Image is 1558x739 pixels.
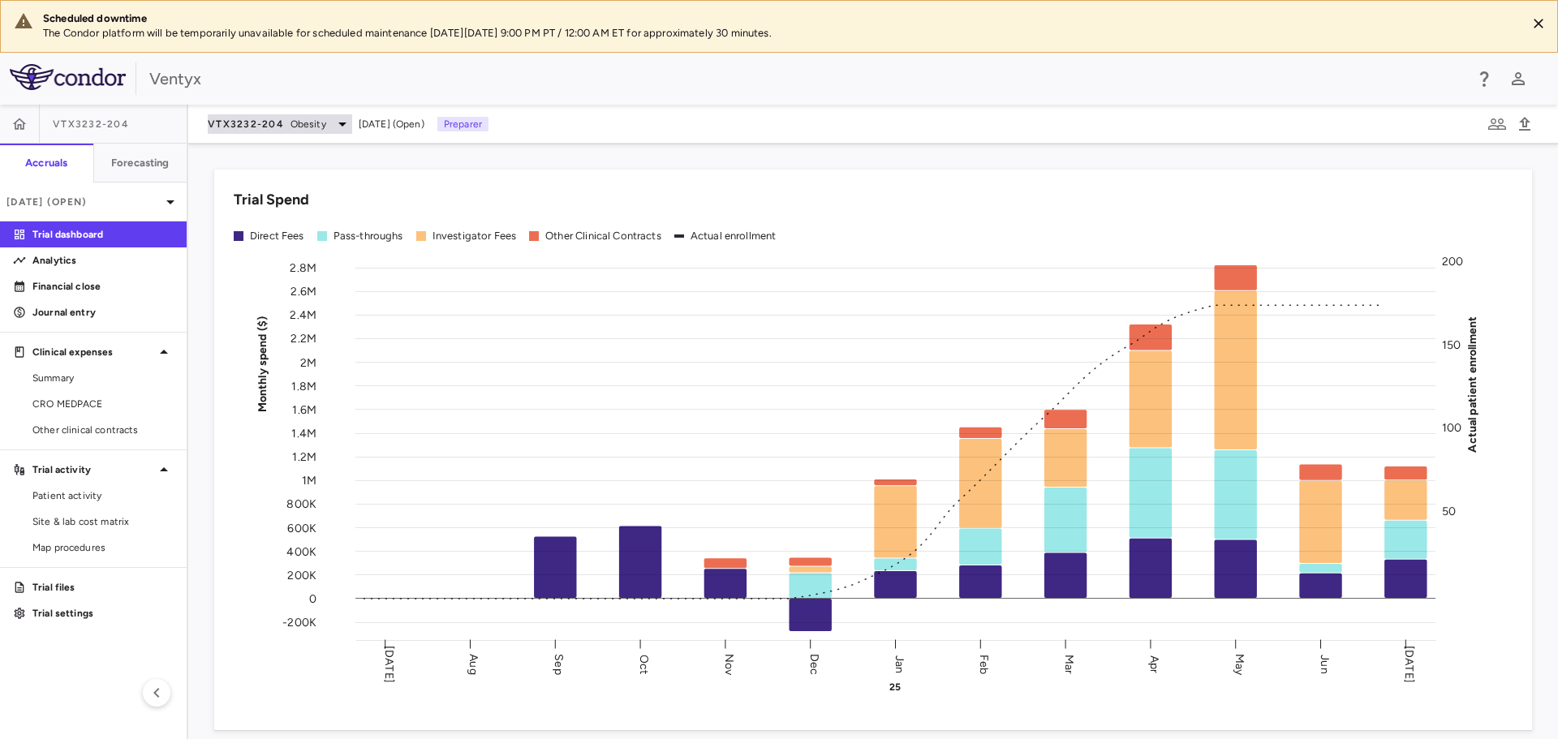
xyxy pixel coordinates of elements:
[250,229,304,243] div: Direct Fees
[309,591,316,605] tspan: 0
[1465,316,1479,452] tspan: Actual patient enrollment
[32,305,174,320] p: Journal entry
[552,654,566,674] text: Sep
[1442,505,1456,518] tspan: 50
[32,423,174,437] span: Other clinical contracts
[149,67,1464,91] div: Ventyx
[291,285,316,299] tspan: 2.6M
[433,229,517,243] div: Investigator Fees
[292,402,316,416] tspan: 1.6M
[1442,421,1461,435] tspan: 100
[889,681,901,693] text: 25
[32,227,174,242] p: Trial dashboard
[290,308,316,322] tspan: 2.4M
[111,156,170,170] h6: Forecasting
[10,64,126,90] img: logo-full-SnFGN8VE.png
[359,117,424,131] span: [DATE] (Open)
[291,117,326,131] span: Obesity
[32,462,154,477] p: Trial activity
[1402,646,1416,683] text: [DATE]
[43,26,1513,41] p: The Condor platform will be temporarily unavailable for scheduled maintenance [DATE][DATE] 9:00 P...
[467,654,480,674] text: Aug
[32,514,174,529] span: Site & lab cost matrix
[893,655,906,672] text: Jan
[32,540,174,555] span: Map procedures
[234,189,309,211] h6: Trial Spend
[292,450,316,464] tspan: 1.2M
[545,229,661,243] div: Other Clinical Contracts
[53,118,129,131] span: VTX3232-204
[32,488,174,503] span: Patient activity
[32,580,174,595] p: Trial files
[282,616,316,629] tspan: -200K
[382,646,396,683] text: [DATE]
[291,379,316,393] tspan: 1.8M
[287,568,316,582] tspan: 200K
[637,654,651,673] text: Oct
[807,653,821,674] text: Dec
[722,653,736,675] text: Nov
[1442,337,1461,351] tspan: 150
[290,261,316,275] tspan: 2.8M
[1526,11,1551,36] button: Close
[977,654,991,673] text: Feb
[300,355,316,369] tspan: 2M
[256,316,269,412] tspan: Monthly spend ($)
[32,371,174,385] span: Summary
[1062,654,1076,673] text: Mar
[43,11,1513,26] div: Scheduled downtime
[291,426,316,440] tspan: 1.4M
[32,397,174,411] span: CRO MEDPACE
[6,195,161,209] p: [DATE] (Open)
[32,279,174,294] p: Financial close
[286,544,316,558] tspan: 400K
[302,474,316,488] tspan: 1M
[691,229,777,243] div: Actual enrollment
[291,332,316,346] tspan: 2.2M
[334,229,403,243] div: Pass-throughs
[287,521,316,535] tspan: 600K
[32,345,154,359] p: Clinical expenses
[1442,255,1463,269] tspan: 200
[208,118,284,131] span: VTX3232-204
[32,606,174,621] p: Trial settings
[32,253,174,268] p: Analytics
[1147,655,1161,672] text: Apr
[286,497,316,511] tspan: 800K
[437,117,488,131] p: Preparer
[1233,653,1246,675] text: May
[1318,655,1332,673] text: Jun
[25,156,67,170] h6: Accruals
